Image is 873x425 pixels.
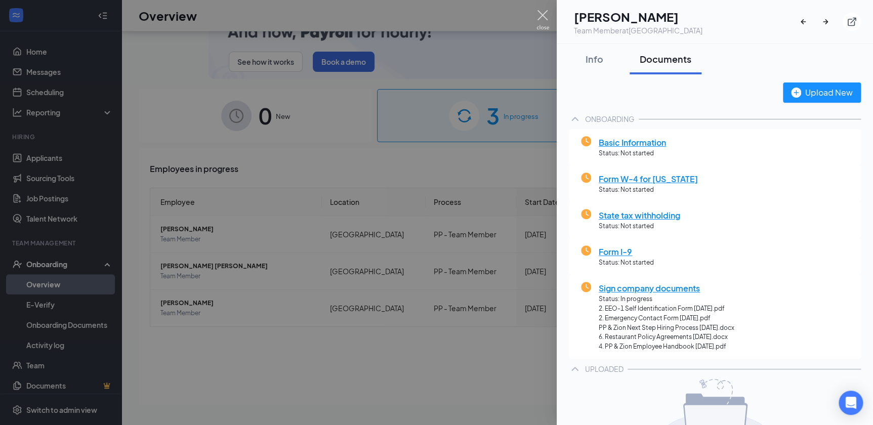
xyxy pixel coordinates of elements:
[599,222,680,231] span: Status: Not started
[791,86,853,99] div: Upload New
[569,363,581,375] svg: ChevronUp
[599,209,680,222] span: State tax withholding
[783,82,861,103] button: Upload New
[798,17,808,27] svg: ArrowLeftNew
[599,149,666,158] span: Status: Not started
[599,304,734,314] span: 2. EEO-1 Self Identification Form [DATE].pdf
[847,17,857,27] svg: ExternalLink
[640,53,691,65] div: Documents
[820,13,839,31] button: ArrowRight
[574,25,702,35] div: Team Member at [GEOGRAPHIC_DATA]
[579,53,609,65] div: Info
[599,173,698,185] span: Form W-4 for [US_STATE]
[599,314,734,323] span: 2. Emergency Contact Form [DATE].pdf
[820,17,830,27] svg: ArrowRight
[599,245,654,258] span: Form I-9
[569,113,581,125] svg: ChevronUp
[599,136,666,149] span: Basic Information
[599,323,734,333] span: PP & Zion Next Step Hiring Process [DATE].docx
[599,282,734,294] span: Sign company documents
[599,185,698,195] span: Status: Not started
[599,342,734,352] span: 4. PP & Zion Employee Handbook [DATE].pdf
[599,294,734,304] span: Status: In progress
[585,364,623,374] div: UPLOADED
[798,13,816,31] button: ArrowLeftNew
[574,8,702,25] h1: [PERSON_NAME]
[843,13,861,31] button: ExternalLink
[599,258,654,268] span: Status: Not started
[585,114,635,124] div: ONBOARDING
[839,391,863,415] div: Open Intercom Messenger
[599,332,734,342] span: 6. Restaurant Policy Agreements [DATE].docx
